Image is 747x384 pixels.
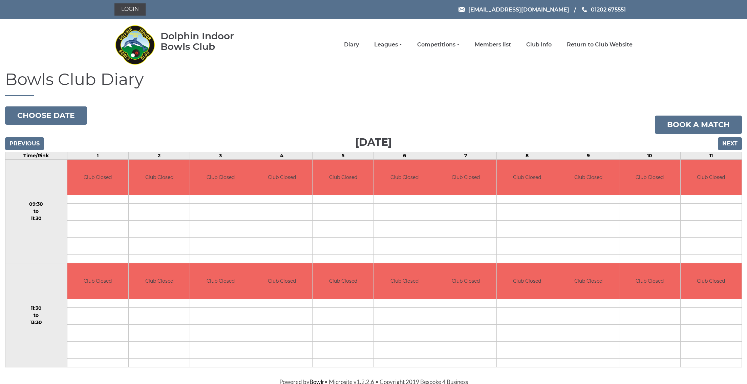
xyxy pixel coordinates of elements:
td: Club Closed [67,160,128,195]
td: Club Closed [313,263,373,299]
td: Club Closed [435,263,496,299]
span: 01202 675551 [591,6,626,13]
td: Club Closed [129,263,190,299]
img: Email [458,7,465,12]
span: [EMAIL_ADDRESS][DOMAIN_NAME] [468,6,569,13]
td: Club Closed [190,160,251,195]
td: Club Closed [435,160,496,195]
a: Return to Club Website [567,41,633,48]
td: Club Closed [619,263,680,299]
td: Club Closed [497,160,558,195]
td: 3 [190,152,251,159]
td: 7 [435,152,496,159]
input: Next [718,137,742,150]
td: Club Closed [681,263,742,299]
a: Members list [475,41,511,48]
td: Club Closed [67,263,128,299]
a: Login [114,3,146,16]
td: 6 [374,152,435,159]
td: Club Closed [497,263,558,299]
td: 1 [67,152,128,159]
td: Club Closed [558,263,619,299]
input: Previous [5,137,44,150]
td: Club Closed [313,160,373,195]
td: 11:30 to 13:30 [5,263,67,367]
button: Choose date [5,106,87,125]
td: Club Closed [374,160,435,195]
a: Phone us 01202 675551 [581,5,626,14]
a: Competitions [417,41,460,48]
td: Club Closed [251,160,312,195]
a: Leagues [374,41,402,48]
td: 11 [680,152,742,159]
td: 5 [313,152,374,159]
td: 2 [128,152,190,159]
td: Club Closed [681,160,742,195]
td: Club Closed [619,160,680,195]
h1: Bowls Club Diary [5,70,742,96]
a: Book a match [655,116,742,134]
td: Club Closed [558,160,619,195]
div: Dolphin Indoor Bowls Club [161,31,256,52]
a: Email [EMAIL_ADDRESS][DOMAIN_NAME] [458,5,569,14]
td: 8 [496,152,558,159]
a: Club Info [526,41,552,48]
td: 10 [619,152,680,159]
a: Diary [344,41,359,48]
td: 9 [558,152,619,159]
img: Dolphin Indoor Bowls Club [114,21,155,68]
td: Club Closed [374,263,435,299]
td: Club Closed [129,160,190,195]
td: 4 [251,152,313,159]
td: Club Closed [190,263,251,299]
td: Time/Rink [5,152,67,159]
td: 09:30 to 11:30 [5,159,67,263]
td: Club Closed [251,263,312,299]
img: Phone us [582,7,587,12]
